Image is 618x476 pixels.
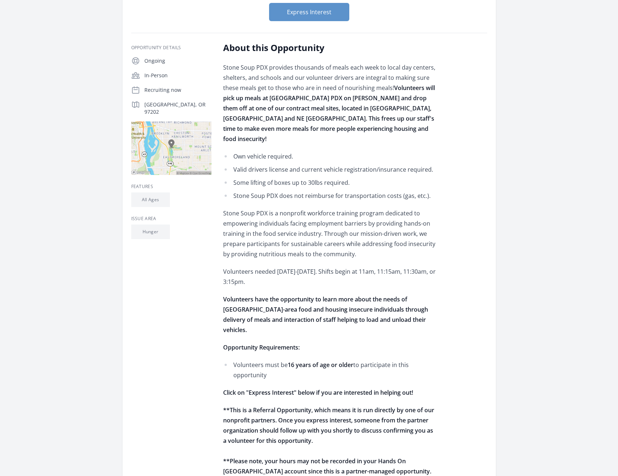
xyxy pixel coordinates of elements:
span: Click on "Express Interest" below if you are interested in helping out! [223,389,413,397]
h3: Opportunity Details [131,45,211,51]
span: **This is a Referral Opportunity, which means it is run directly by one of our nonprofit partners... [223,406,434,445]
button: Express Interest [269,3,349,21]
span: Volunteers needed [DATE]-[DATE]. Shifts begin at 11am, 11:15am, 11:30am, or 3:15pm. [223,268,436,286]
span: Stone Soup PDX is a nonprofit workforce training program dedicated to empowering individuals faci... [223,209,435,258]
p: In-Person [144,72,211,79]
img: Map [131,121,211,175]
span: Own vehicle required. [233,152,293,160]
h2: About this Opportunity [223,42,436,54]
span: Stone Soup PDX does not reimburse for transportation costs (gas, etc.). [233,192,431,200]
span: Volunteers must be to participate in this opportunity [233,361,409,379]
span: Volunteers have the opportunity to learn more about the needs of [GEOGRAPHIC_DATA]-area food and ... [223,295,428,334]
span: **Please note, your hours may not be recorded in your Hands On [GEOGRAPHIC_DATA] account since th... [223,457,431,475]
span: 16 years of age or older [288,361,353,369]
h3: Features [131,184,211,190]
span: Stone Soup PDX provides thousands of meals each week to local day centers, shelters, and schools ... [223,63,435,143]
span: Some lifting of boxes up to 30lbs required. [233,179,350,187]
p: Recruiting now [144,86,211,94]
span: Opportunity Requirements: [223,343,300,351]
p: [GEOGRAPHIC_DATA], OR 97202 [144,101,211,116]
span: Valid drivers license and current vehicle registration/insurance required. [233,165,433,173]
p: Ongoing [144,57,211,65]
li: Hunger [131,225,170,239]
h3: Issue area [131,216,211,222]
li: All Ages [131,192,170,207]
